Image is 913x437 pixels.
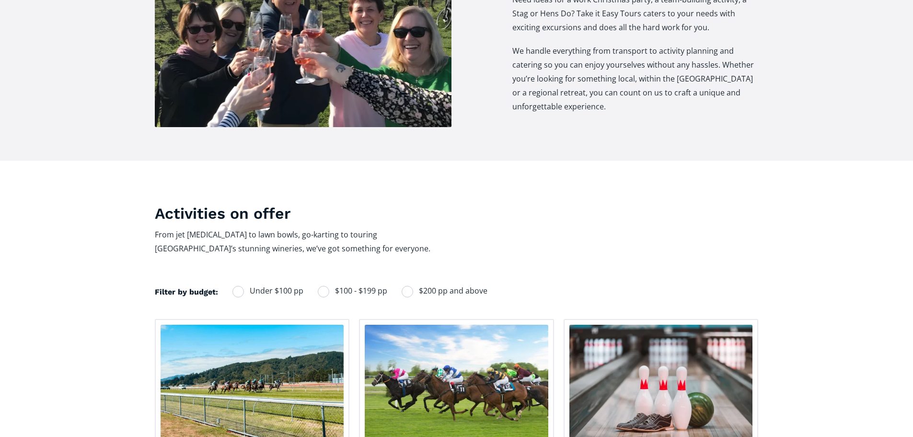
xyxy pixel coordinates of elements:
[155,228,452,256] p: From jet [MEDICAL_DATA] to lawn bowls, go-karting to touring [GEOGRAPHIC_DATA]’s stunning winerie...
[250,284,303,297] span: Under $100 pp
[155,284,487,309] form: Filters
[419,284,487,297] span: $200 pp and above
[512,44,758,114] p: We handle everything from transport to activity planning and catering so you can enjoy yourselves...
[155,287,218,297] h4: Filter by budget:
[155,204,554,223] h3: Activities on offer
[335,284,387,297] span: $100 - $199 pp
